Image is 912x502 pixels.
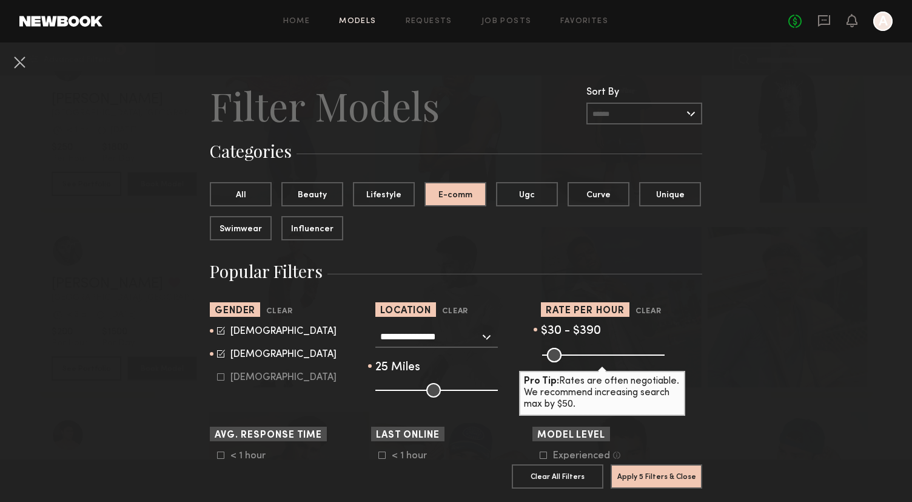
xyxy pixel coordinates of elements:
button: All [210,182,272,206]
div: [DEMOGRAPHIC_DATA] [230,351,337,358]
span: Gender [215,307,255,316]
a: Models [339,18,376,25]
div: 25 Miles [375,362,537,373]
div: Rates are often negotiable. We recommend increasing search max by $50. [519,371,685,416]
button: Clear [635,305,662,319]
a: Job Posts [481,18,532,25]
button: Curve [568,182,629,206]
div: Experienced [553,452,610,460]
a: A [873,12,893,31]
span: Location [380,307,431,316]
button: Clear [442,305,468,319]
a: Home [283,18,310,25]
button: E-comm [424,182,486,206]
button: Swimwear [210,216,272,240]
button: Ugc [496,182,558,206]
common-close-button: Cancel [10,52,29,74]
h3: Categories [210,140,702,163]
span: $30 - $390 [541,325,601,337]
h3: Popular Filters [210,260,702,283]
span: Avg. Response Time [215,431,322,440]
b: Pro Tip: [524,377,559,386]
button: Clear All Filters [512,464,603,489]
button: Unique [639,182,701,206]
a: Favorites [560,18,608,25]
a: Requests [406,18,452,25]
div: [DEMOGRAPHIC_DATA] [230,328,337,335]
h2: Filter Models [210,81,440,130]
span: Model Level [537,431,605,440]
button: Lifestyle [353,182,415,206]
button: Clear [266,305,292,319]
button: Apply 5 Filters & Close [611,464,702,489]
button: Influencer [281,216,343,240]
div: Sort By [586,87,702,98]
span: Last Online [376,431,440,440]
div: < 1 hour [230,452,278,460]
button: Cancel [10,52,29,72]
span: Rate per Hour [546,307,625,316]
div: < 1 hour [392,452,439,460]
div: [DEMOGRAPHIC_DATA] [230,374,337,381]
button: Beauty [281,182,343,206]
